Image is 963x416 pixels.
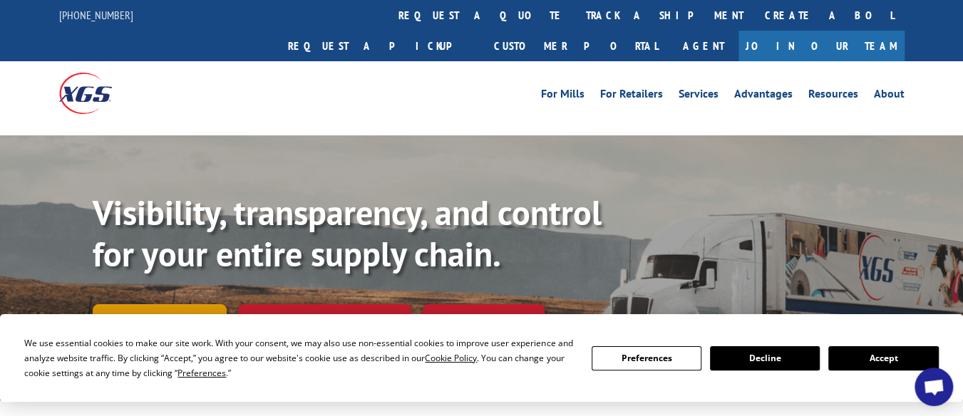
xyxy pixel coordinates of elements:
a: Advantages [734,88,793,104]
b: Visibility, transparency, and control for your entire supply chain. [93,190,602,276]
button: Accept [828,346,938,370]
a: For Retailers [600,88,663,104]
span: Cookie Policy [425,352,477,364]
a: Request a pickup [277,31,483,61]
button: Preferences [592,346,701,370]
span: Preferences [177,367,226,379]
a: Open chat [915,368,953,406]
a: For Mills [541,88,585,104]
a: XGS ASSISTANT [423,304,545,335]
button: Decline [710,346,820,370]
a: About [874,88,905,104]
a: [PHONE_NUMBER] [59,8,133,22]
a: Track shipment [93,304,227,334]
a: Customer Portal [483,31,669,61]
a: Services [679,88,719,104]
a: Calculate transit time [238,304,411,335]
a: Resources [808,88,858,104]
div: We use essential cookies to make our site work. With your consent, we may also use non-essential ... [24,336,574,380]
a: Agent [669,31,738,61]
a: Join Our Team [738,31,905,61]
